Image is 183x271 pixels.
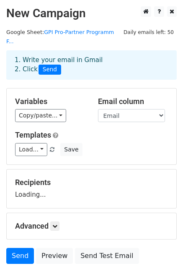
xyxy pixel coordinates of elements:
[6,29,114,45] a: GPI Pro-Partner Programm F...
[75,248,139,264] a: Send Test Email
[98,97,168,106] h5: Email column
[15,97,85,106] h5: Variables
[15,221,168,231] h5: Advanced
[6,29,114,45] small: Google Sheet:
[36,248,73,264] a: Preview
[15,130,51,139] a: Templates
[6,248,34,264] a: Send
[8,55,175,75] div: 1. Write your email in Gmail 2. Click
[60,143,82,156] button: Save
[15,109,66,122] a: Copy/paste...
[6,6,177,21] h2: New Campaign
[39,65,61,75] span: Send
[121,29,177,35] a: Daily emails left: 50
[15,178,168,200] div: Loading...
[15,178,168,187] h5: Recipients
[15,143,47,156] a: Load...
[121,28,177,37] span: Daily emails left: 50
